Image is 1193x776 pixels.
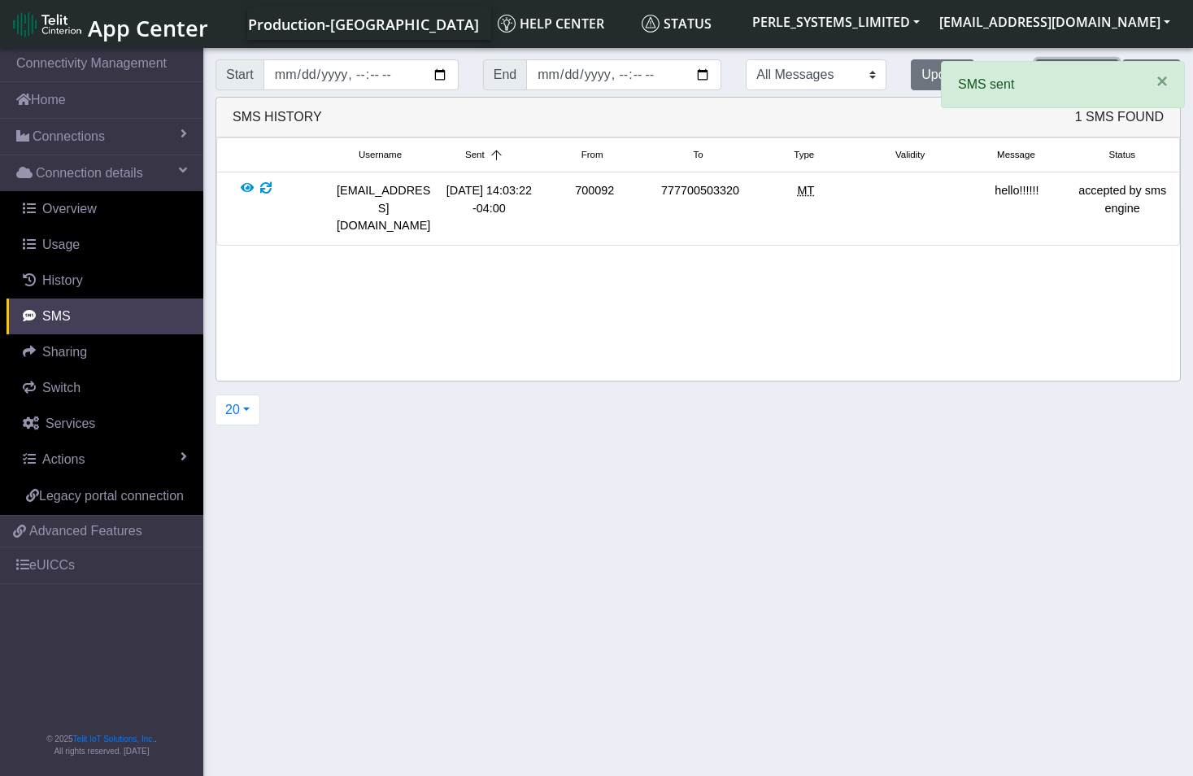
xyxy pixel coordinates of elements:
span: Start [216,59,264,90]
span: Message [997,148,1035,162]
div: SMS History [216,98,1180,137]
div: accepted by sms engine [1069,182,1175,235]
span: Advanced Features [29,521,142,541]
span: Mobile Terminated [797,184,814,197]
a: Services [7,406,203,442]
span: Status [642,15,712,33]
a: Usage [7,227,203,263]
span: Connections [33,127,105,146]
span: Overview [42,202,97,216]
span: Type [794,148,814,162]
span: End [483,59,527,90]
button: Update [911,59,974,90]
p: SMS sent [958,75,1132,94]
button: Close [1140,62,1184,101]
button: Send SMS [1035,59,1118,90]
a: Your current platform instance [247,7,478,40]
a: App Center [13,7,206,41]
span: Services [46,416,95,430]
a: Overview [7,191,203,227]
div: [EMAIL_ADDRESS][DOMAIN_NAME] [331,182,437,235]
button: Export [1122,59,1181,90]
a: Help center [491,7,635,40]
span: Sent [465,148,485,162]
span: Switch [42,381,81,395]
div: 777700503320 [647,182,753,235]
span: Sharing [42,345,87,359]
span: Username [359,148,402,162]
span: Legacy portal connection [39,489,184,503]
span: Validity [895,148,925,162]
a: SMS [7,299,203,334]
img: logo-telit-cinterion-gw-new.png [13,11,81,37]
button: PERLE_SYSTEMS_LIMITED [742,7,930,37]
span: Status [1108,148,1135,162]
span: History [42,273,83,287]
a: History [7,263,203,299]
span: App Center [88,13,208,43]
a: Switch [7,370,203,406]
span: Actions [42,452,85,466]
div: 700092 [542,182,647,235]
button: [EMAIL_ADDRESS][DOMAIN_NAME] [930,7,1180,37]
span: From [581,148,603,162]
a: Telit IoT Solutions, Inc. [73,735,155,743]
span: Production-[GEOGRAPHIC_DATA] [248,15,479,34]
span: To [693,148,703,162]
div: hello!!!!!! [964,182,1069,235]
a: Actions [7,442,203,477]
a: Status [635,7,742,40]
img: status.svg [642,15,660,33]
span: Usage [42,238,80,251]
button: 20 [215,395,260,425]
a: Sharing [7,334,203,370]
span: Help center [498,15,604,33]
span: Connection details [36,163,143,183]
span: SMS [42,309,71,323]
span: × [1156,70,1168,92]
div: [DATE] 14:03:22 -04:00 [437,182,542,235]
img: knowledge.svg [498,15,516,33]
